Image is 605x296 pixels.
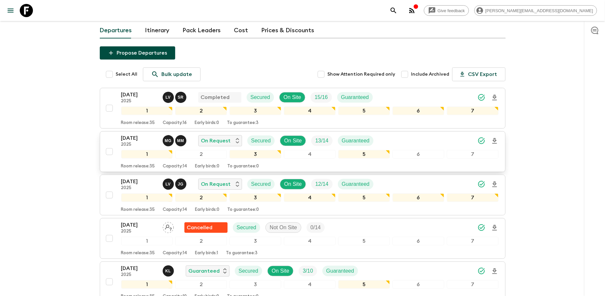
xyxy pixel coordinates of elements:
[393,280,444,289] div: 6
[235,266,262,276] div: Secured
[195,251,218,256] p: Early birds: 1
[121,142,157,147] p: 2025
[201,137,231,145] p: On Request
[478,180,485,188] svg: Synced Successfully
[163,181,188,186] span: Lucas Valentim, Jessica Giachello
[121,134,157,142] p: [DATE]
[342,180,370,188] p: Guaranteed
[447,150,499,159] div: 7
[474,5,597,16] div: [PERSON_NAME][EMAIL_ADDRESS][DOMAIN_NAME]
[230,107,281,115] div: 3
[434,8,469,13] span: Give feedback
[303,267,313,275] p: 3 / 10
[311,92,332,103] div: Trip Fill
[341,93,369,101] p: Guaranteed
[338,150,390,159] div: 5
[284,93,301,101] p: On Site
[121,178,157,185] p: [DATE]
[478,93,485,101] svg: Synced Successfully
[175,107,227,115] div: 2
[338,280,390,289] div: 5
[447,237,499,245] div: 7
[121,107,173,115] div: 1
[311,224,321,232] p: 0 / 14
[279,92,305,103] div: On Site
[175,280,227,289] div: 2
[100,218,506,259] button: [DATE]2025Assign pack leaderFlash Pack cancellationSecuredNot On SiteTrip Fill1234567Room release...
[121,229,157,234] p: 2025
[424,5,469,16] a: Give feedback
[447,280,499,289] div: 7
[228,164,259,169] p: To guarantee: 0
[230,193,281,202] div: 3
[272,267,289,275] p: On Site
[230,237,281,245] div: 3
[201,93,230,101] p: Completed
[452,67,506,81] button: CSV Export
[175,150,227,159] div: 2
[326,267,354,275] p: Guaranteed
[121,99,157,104] p: 2025
[100,175,506,215] button: [DATE]2025Lucas Valentim, Jessica GiachelloOn RequestSecuredOn SiteTrip FillGuaranteed1234567Room...
[311,136,332,146] div: Trip Fill
[4,4,17,17] button: menu
[165,138,172,143] p: M G
[284,193,336,202] div: 4
[230,150,281,159] div: 3
[228,207,259,212] p: To guarantee: 0
[393,107,444,115] div: 6
[315,137,328,145] p: 13 / 14
[251,180,271,188] p: Secured
[163,137,188,142] span: Marcella Granatiere, Matias Molina
[478,224,485,232] svg: Synced Successfully
[227,120,259,126] p: To guarantee: 3
[284,150,336,159] div: 4
[163,265,175,277] button: KL
[163,251,187,256] p: Capacity: 14
[177,138,184,143] p: M M
[338,107,390,115] div: 5
[121,164,155,169] p: Room release: 35
[121,185,157,191] p: 2025
[247,136,275,146] div: Secured
[251,137,271,145] p: Secured
[163,135,188,146] button: MGMM
[280,179,306,189] div: On Site
[175,193,227,202] div: 2
[447,107,499,115] div: 7
[447,193,499,202] div: 7
[411,71,450,78] span: Include Archived
[163,207,187,212] p: Capacity: 14
[201,180,231,188] p: On Request
[491,94,499,102] svg: Download Onboarding
[100,88,506,129] button: [DATE]2025Lucas Valentim, Sol RodriguezCompletedSecuredOn SiteTrip FillGuaranteed1234567Room rele...
[121,193,173,202] div: 1
[311,179,332,189] div: Trip Fill
[251,93,270,101] p: Secured
[121,264,157,272] p: [DATE]
[284,237,336,245] div: 4
[247,179,275,189] div: Secured
[100,131,506,172] button: [DATE]2025Marcella Granatiere, Matias MolinaOn RequestSecuredOn SiteTrip FillGuaranteed1234567Roo...
[116,71,138,78] span: Select All
[145,23,170,38] a: Itinerary
[237,224,257,232] p: Secured
[183,23,221,38] a: Pack Leaders
[189,267,220,275] p: Guaranteed
[163,179,188,190] button: LVJG
[239,267,259,275] p: Secured
[100,23,132,38] a: Departures
[247,92,274,103] div: Secured
[163,224,174,229] span: Assign pack leader
[230,280,281,289] div: 3
[280,136,306,146] div: On Site
[121,91,157,99] p: [DATE]
[166,182,171,187] p: L V
[482,8,597,13] span: [PERSON_NAME][EMAIL_ADDRESS][DOMAIN_NAME]
[393,237,444,245] div: 6
[284,180,302,188] p: On Site
[342,137,370,145] p: Guaranteed
[393,150,444,159] div: 6
[143,67,201,81] a: Bulk update
[195,164,220,169] p: Early birds: 0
